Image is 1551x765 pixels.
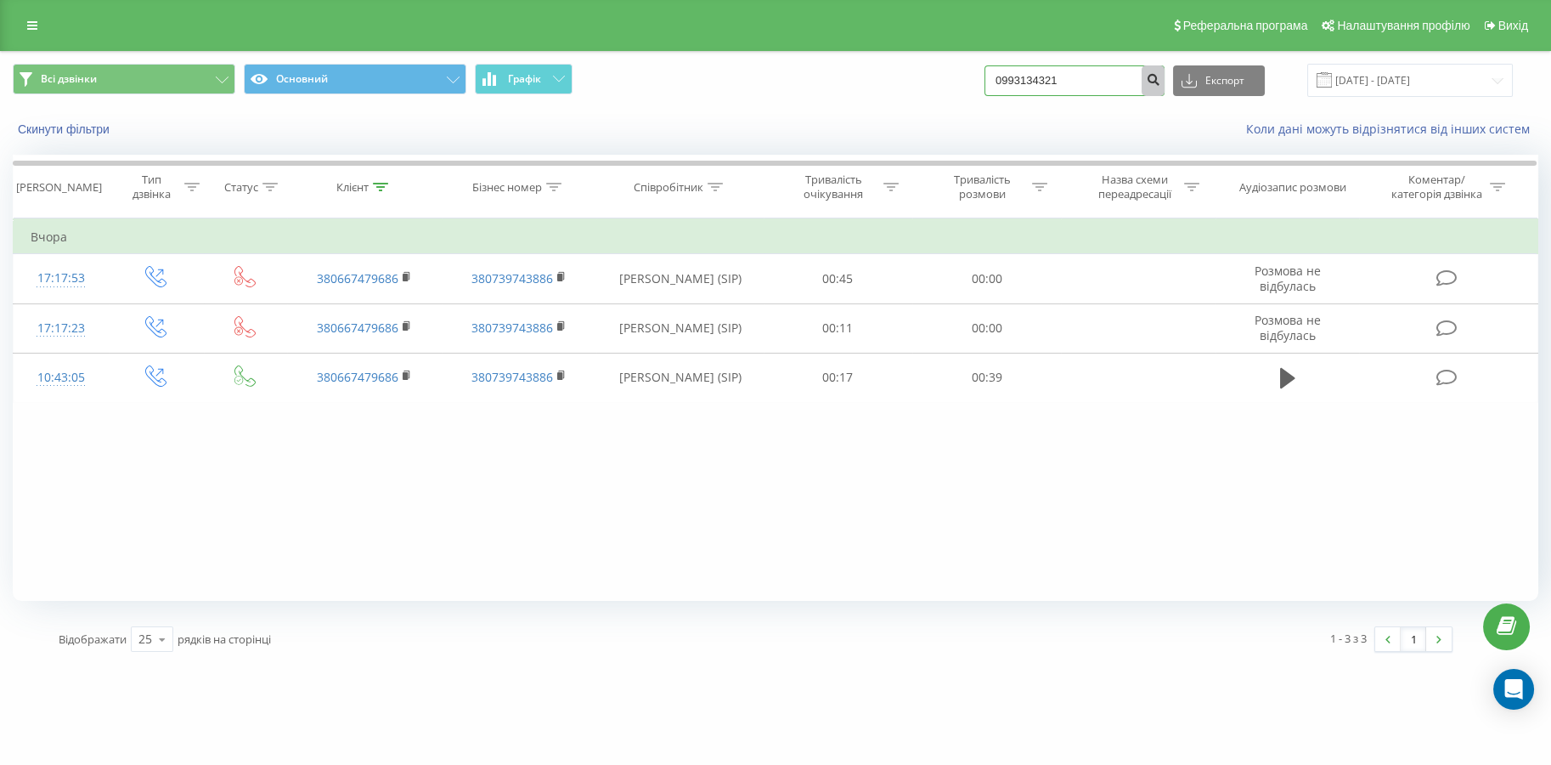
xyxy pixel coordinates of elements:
[937,173,1028,201] div: Тривалість розмови
[471,270,553,286] a: 380739743886
[336,180,369,195] div: Клієнт
[41,72,97,86] span: Всі дзвінки
[471,369,553,385] a: 380739743886
[764,353,912,402] td: 00:17
[59,632,127,647] span: Відображати
[31,312,92,345] div: 17:17:23
[1173,65,1265,96] button: Експорт
[13,122,118,137] button: Скинути фільтри
[1330,630,1367,647] div: 1 - 3 з 3
[1493,669,1534,710] div: Open Intercom Messenger
[1386,173,1486,201] div: Коментар/категорія дзвінка
[475,64,572,94] button: Графік
[788,173,879,201] div: Тривалість очікування
[1246,121,1538,137] a: Коли дані можуть відрізнятися вiд інших систем
[224,180,258,195] div: Статус
[1255,312,1321,343] span: Розмова не відбулась
[1089,173,1180,201] div: Назва схеми переадресації
[317,320,398,336] a: 380667479686
[123,173,179,201] div: Тип дзвінка
[472,180,542,195] div: Бізнес номер
[912,303,1061,353] td: 00:00
[1255,263,1321,294] span: Розмова не відбулась
[912,353,1061,402] td: 00:39
[317,369,398,385] a: 380667479686
[508,73,541,85] span: Графік
[1498,19,1528,32] span: Вихід
[634,180,703,195] div: Співробітник
[764,254,912,303] td: 00:45
[178,632,271,647] span: рядків на сторінці
[244,64,466,94] button: Основний
[14,220,1538,254] td: Вчора
[13,64,235,94] button: Всі дзвінки
[1337,19,1469,32] span: Налаштування профілю
[31,262,92,295] div: 17:17:53
[984,65,1165,96] input: Пошук за номером
[596,303,763,353] td: [PERSON_NAME] (SIP)
[1239,180,1346,195] div: Аудіозапис розмови
[1183,19,1308,32] span: Реферальна програма
[471,320,553,336] a: 380739743886
[138,631,152,648] div: 25
[317,270,398,286] a: 380667479686
[912,254,1061,303] td: 00:00
[596,353,763,402] td: [PERSON_NAME] (SIP)
[16,180,102,195] div: [PERSON_NAME]
[1401,627,1426,651] a: 1
[596,254,763,303] td: [PERSON_NAME] (SIP)
[764,303,912,353] td: 00:11
[31,361,92,394] div: 10:43:05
